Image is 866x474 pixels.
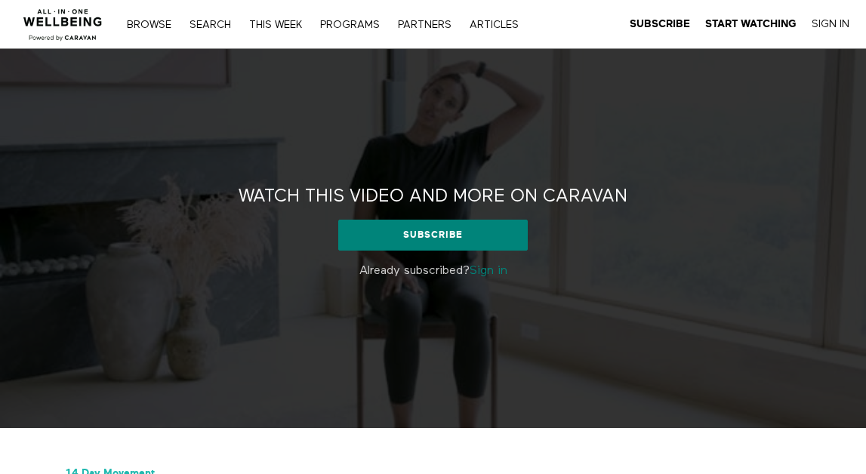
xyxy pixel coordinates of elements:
[630,18,690,29] strong: Subscribe
[239,185,627,208] h2: Watch this video and more on CARAVAN
[705,18,797,29] strong: Start Watching
[470,265,507,277] a: Sign in
[705,17,797,31] a: Start Watching
[182,20,239,30] a: Search
[338,220,528,250] a: Subscribe
[462,20,526,30] a: ARTICLES
[812,17,849,31] a: Sign In
[390,20,459,30] a: PARTNERS
[119,20,179,30] a: Browse
[236,262,631,280] p: Already subscribed?
[630,17,690,31] a: Subscribe
[242,20,310,30] a: THIS WEEK
[119,17,525,32] nav: Primary
[313,20,387,30] a: PROGRAMS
